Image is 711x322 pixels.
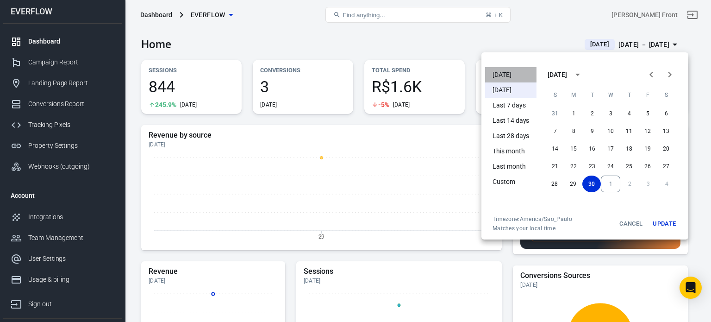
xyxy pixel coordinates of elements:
button: 20 [657,140,675,157]
button: 15 [564,140,583,157]
button: 6 [657,105,675,122]
button: 30 [582,176,601,192]
button: 9 [583,123,601,139]
span: Saturday [658,86,674,104]
li: Last 7 days [485,98,536,113]
li: This month [485,144,536,159]
button: 31 [546,105,564,122]
li: [DATE] [485,82,536,98]
span: Tuesday [584,86,600,104]
span: Thursday [621,86,637,104]
div: Open Intercom Messenger [680,277,702,299]
button: 11 [620,123,638,139]
button: 29 [564,176,582,192]
span: Monday [565,86,582,104]
button: 1 [601,176,620,192]
button: 19 [638,140,657,157]
button: 23 [583,158,601,175]
button: 14 [546,140,564,157]
button: 22 [564,158,583,175]
button: 13 [657,123,675,139]
button: 12 [638,123,657,139]
button: 7 [546,123,564,139]
button: 21 [546,158,564,175]
span: Matches your local time [493,225,572,232]
button: Cancel [616,215,646,232]
div: Timezone: America/Sao_Paulo [493,215,572,223]
button: 18 [620,140,638,157]
button: Previous month [642,65,661,84]
button: 5 [638,105,657,122]
button: 28 [545,176,564,192]
li: [DATE] [485,67,536,82]
li: Last 28 days [485,128,536,144]
button: 2 [583,105,601,122]
button: 17 [601,140,620,157]
div: [DATE] [548,70,567,80]
button: 26 [638,158,657,175]
li: Last month [485,159,536,174]
button: 27 [657,158,675,175]
button: Update [649,215,679,232]
span: Wednesday [602,86,619,104]
span: Friday [639,86,656,104]
button: 10 [601,123,620,139]
button: Next month [661,65,679,84]
button: 8 [564,123,583,139]
span: Sunday [547,86,563,104]
button: 16 [583,140,601,157]
button: 3 [601,105,620,122]
li: Custom [485,174,536,189]
button: 25 [620,158,638,175]
button: 4 [620,105,638,122]
button: 1 [564,105,583,122]
li: Last 14 days [485,113,536,128]
button: 24 [601,158,620,175]
button: calendar view is open, switch to year view [570,67,586,82]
